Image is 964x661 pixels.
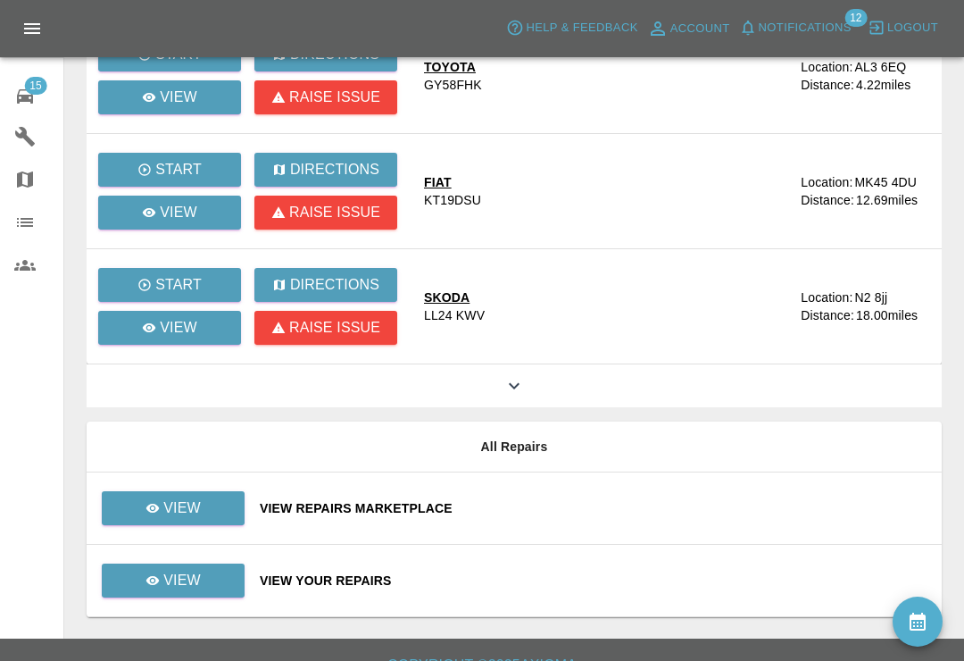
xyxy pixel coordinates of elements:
div: Distance: [801,76,854,94]
span: 15 [24,77,46,95]
div: MK45 4DU [854,173,917,191]
div: AL3 6EQ [854,58,906,76]
div: Location: [801,173,852,191]
p: View [163,570,201,591]
a: Account [643,14,735,43]
button: Raise issue [254,196,397,230]
a: TOYOTAGY58FHK [424,58,786,94]
span: Help & Feedback [526,18,637,38]
a: View [101,500,245,515]
div: N2 8jj [854,289,887,306]
a: FIATKT19DSU [424,173,786,209]
div: 12.69 miles [856,191,927,209]
div: KT19DSU [424,191,481,209]
span: Notifications [759,18,852,38]
span: Account [670,19,730,39]
th: All Repairs [87,422,942,473]
p: View [160,87,197,108]
a: View [98,311,241,345]
div: Distance: [801,306,854,324]
p: Start [155,274,202,296]
div: GY58FHK [424,76,482,94]
a: View [102,564,245,598]
div: Distance: [801,191,854,209]
a: View [101,573,245,587]
span: 12 [844,9,867,27]
button: Start [98,153,241,187]
span: Logout [887,18,938,38]
button: Raise issue [254,80,397,114]
button: Open drawer [11,7,54,50]
p: View [160,317,197,339]
a: Location:AL3 6EQDistance:4.22miles [801,58,927,94]
a: Location:MK45 4DUDistance:12.69miles [801,173,927,209]
a: View Repairs Marketplace [260,499,927,517]
p: Start [155,159,202,180]
a: SKODALL24 KWV [424,289,786,324]
p: Directions [290,159,379,180]
p: Raise issue [289,87,380,108]
p: View [163,498,201,519]
p: Raise issue [289,317,380,339]
a: View [98,196,241,230]
button: Start [98,268,241,302]
div: 18.00 miles [856,306,927,324]
div: Location: [801,289,852,306]
a: View [98,80,241,114]
button: Raise issue [254,311,397,345]
a: View Your Repairs [260,572,927,590]
button: Logout [863,14,943,42]
button: availability [893,597,943,647]
div: 4.22 miles [856,76,927,94]
a: Location:N2 8jjDistance:18.00miles [801,289,927,324]
a: View [102,491,245,525]
button: Directions [254,268,397,302]
div: FIAT [424,173,481,191]
button: Help & Feedback [502,14,642,42]
div: LL24 KWV [424,306,485,324]
div: TOYOTA [424,58,482,76]
p: Raise issue [289,202,380,223]
p: Directions [290,274,379,296]
button: Notifications [735,14,856,42]
div: Location: [801,58,852,76]
div: SKODA [424,289,485,306]
button: Directions [254,153,397,187]
p: View [160,202,197,223]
